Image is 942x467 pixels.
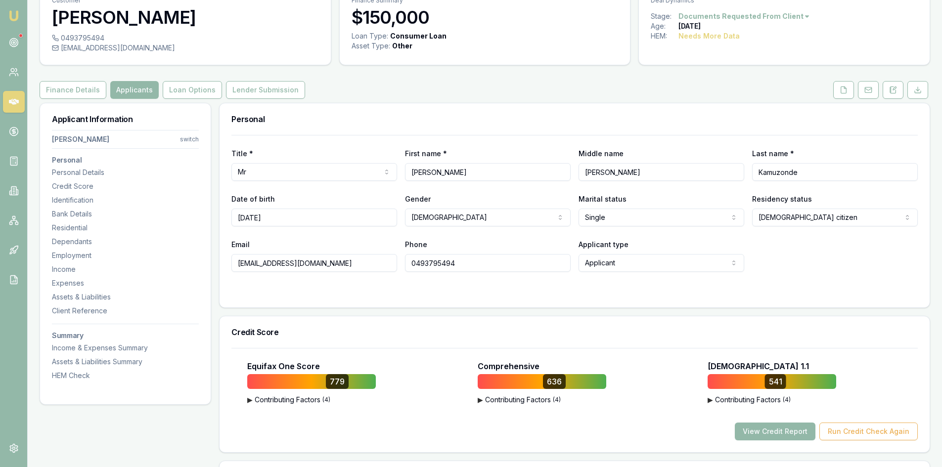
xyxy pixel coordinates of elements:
[735,423,815,440] button: View Credit Report
[52,7,319,27] h3: [PERSON_NAME]
[52,278,199,288] div: Expenses
[678,21,701,31] div: [DATE]
[180,135,199,143] div: switch
[752,195,812,203] label: Residency status
[478,360,539,372] p: Comprehensive
[52,223,199,233] div: Residential
[52,168,199,177] div: Personal Details
[52,371,199,381] div: HEM Check
[322,396,330,404] span: ( 4 )
[40,81,108,99] a: Finance Details
[247,395,253,405] span: ▶
[52,292,199,302] div: Assets & Liabilities
[765,374,786,389] div: 541
[579,195,627,203] label: Marital status
[52,33,319,43] div: 0493795494
[247,360,320,372] p: Equifax One Score
[40,81,106,99] button: Finance Details
[52,195,199,205] div: Identification
[231,115,918,123] h3: Personal
[52,357,199,367] div: Assets & Liabilities Summary
[752,149,794,158] label: Last name *
[52,237,199,247] div: Dependants
[52,251,199,260] div: Employment
[52,43,319,53] div: [EMAIL_ADDRESS][DOMAIN_NAME]
[231,328,918,336] h3: Credit Score
[405,149,447,158] label: First name *
[405,240,427,249] label: Phone
[390,31,447,41] div: Consumer Loan
[52,157,199,164] h3: Personal
[579,240,628,249] label: Applicant type
[231,149,253,158] label: Title *
[52,306,199,316] div: Client Reference
[52,332,199,339] h3: Summary
[8,10,20,22] img: emu-icon-u.png
[708,360,809,372] p: [DEMOGRAPHIC_DATA] 1.1
[708,395,836,405] button: ▶Contributing Factors(4)
[651,21,678,31] div: Age:
[678,11,810,21] button: Documents Requested From Client
[326,374,349,389] div: 779
[352,31,388,41] div: Loan Type:
[52,264,199,274] div: Income
[352,7,619,27] h3: $150,000
[553,396,561,404] span: ( 4 )
[163,81,222,99] button: Loan Options
[579,149,624,158] label: Middle name
[231,240,250,249] label: Email
[478,395,606,405] button: ▶Contributing Factors(4)
[52,134,109,144] div: [PERSON_NAME]
[819,423,918,440] button: Run Credit Check Again
[708,395,713,405] span: ▶
[231,209,397,226] input: DD/MM/YYYY
[52,209,199,219] div: Bank Details
[52,181,199,191] div: Credit Score
[651,31,678,41] div: HEM:
[161,81,224,99] a: Loan Options
[52,115,199,123] h3: Applicant Information
[405,254,571,272] input: 0431 234 567
[352,41,390,51] div: Asset Type :
[678,31,740,41] div: Needs More Data
[110,81,159,99] button: Applicants
[783,396,791,404] span: ( 4 )
[651,11,678,21] div: Stage:
[231,195,275,203] label: Date of birth
[478,395,483,405] span: ▶
[405,195,431,203] label: Gender
[52,343,199,353] div: Income & Expenses Summary
[226,81,305,99] button: Lender Submission
[392,41,412,51] div: Other
[543,374,566,389] div: 636
[224,81,307,99] a: Lender Submission
[108,81,161,99] a: Applicants
[247,395,376,405] button: ▶Contributing Factors(4)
